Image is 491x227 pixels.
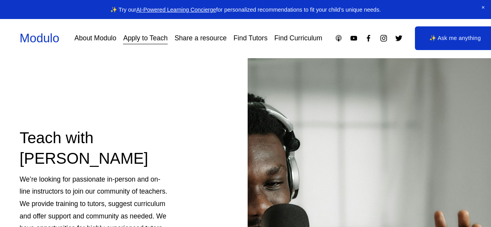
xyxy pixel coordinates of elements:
[350,34,358,42] a: YouTube
[335,34,343,42] a: Apple Podcasts
[123,31,167,45] a: Apply to Teach
[20,128,168,169] h2: Teach with [PERSON_NAME]
[75,31,116,45] a: About Modulo
[136,7,216,13] a: AI-Powered Learning Concierge
[274,31,323,45] a: Find Curriculum
[380,34,388,42] a: Instagram
[175,31,227,45] a: Share a resource
[234,31,268,45] a: Find Tutors
[20,31,59,45] a: Modulo
[395,34,403,42] a: Twitter
[364,34,373,42] a: Facebook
